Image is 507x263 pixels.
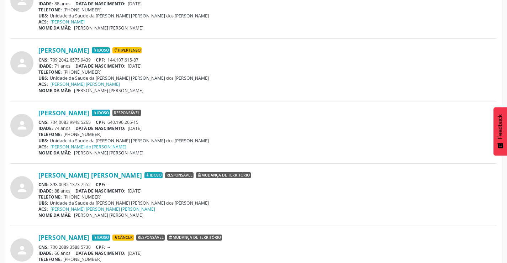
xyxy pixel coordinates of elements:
[75,1,126,7] span: DATA DE NASCIMENTO:
[38,46,89,54] a: [PERSON_NAME]
[38,57,497,63] div: 709 2042 6575 9439
[38,182,49,188] span: CNS:
[38,194,62,200] span: TELEFONE:
[38,131,62,137] span: TELEFONE:
[38,125,497,131] div: 74 anos
[16,182,28,194] i: person
[38,7,497,13] div: [PHONE_NUMBER]
[38,144,48,150] span: ACS:
[112,47,142,54] span: Hipertenso
[51,144,126,150] a: [PERSON_NAME] do [PERSON_NAME]
[38,244,497,250] div: 700 2089 3588 5730
[96,57,105,63] span: CPF:
[92,235,110,241] span: Idoso
[74,25,143,31] span: [PERSON_NAME] [PERSON_NAME]
[75,250,126,256] span: DATA DE NASCIMENTO:
[107,57,138,63] span: 144.107.615-87
[38,188,53,194] span: IDADE:
[38,250,53,256] span: IDADE:
[96,119,105,125] span: CPF:
[165,172,194,179] span: Responsável
[38,212,72,218] span: NOME DA MÃE:
[38,125,53,131] span: IDADE:
[128,188,142,194] span: [DATE]
[128,1,142,7] span: [DATE]
[38,75,48,81] span: UBS:
[96,182,105,188] span: CPF:
[51,206,155,212] a: [PERSON_NAME] [PERSON_NAME] [PERSON_NAME]
[74,150,143,156] span: [PERSON_NAME] [PERSON_NAME]
[38,13,48,19] span: UBS:
[38,119,497,125] div: 704 0083 9948 5265
[38,63,497,69] div: 71 anos
[38,233,89,241] a: [PERSON_NAME]
[107,182,110,188] span: --
[38,19,48,25] span: ACS:
[38,63,53,69] span: IDADE:
[38,13,497,19] div: Unidade da Saude da [PERSON_NAME] [PERSON_NAME] dos [PERSON_NAME]
[38,206,48,212] span: ACS:
[16,57,28,69] i: person
[38,256,497,262] div: [PHONE_NUMBER]
[38,1,497,7] div: 88 anos
[38,25,72,31] span: NOME DA MÃE:
[74,88,143,94] span: [PERSON_NAME] [PERSON_NAME]
[38,200,48,206] span: UBS:
[107,119,138,125] span: 640.190.205-15
[38,131,497,137] div: [PHONE_NUMBER]
[38,109,89,117] a: [PERSON_NAME]
[38,138,48,144] span: UBS:
[196,172,251,179] span: Mudança de território
[38,182,497,188] div: 898 0032 1373 7552
[167,235,222,241] span: Mudança de território
[96,244,105,250] span: CPF:
[75,125,126,131] span: DATA DE NASCIMENTO:
[51,81,120,87] a: [PERSON_NAME] [PERSON_NAME]
[38,200,497,206] div: Unidade da Saude da [PERSON_NAME] [PERSON_NAME] dos [PERSON_NAME]
[112,235,134,241] span: Câncer
[38,57,49,63] span: CNS:
[38,150,72,156] span: NOME DA MÃE:
[38,7,62,13] span: TELEFONE:
[38,69,62,75] span: TELEFONE:
[38,188,497,194] div: 88 anos
[38,69,497,75] div: [PHONE_NUMBER]
[144,172,163,179] span: Idoso
[92,110,110,116] span: Idoso
[75,188,126,194] span: DATA DE NASCIMENTO:
[75,63,126,69] span: DATA DE NASCIMENTO:
[16,119,28,132] i: person
[38,88,72,94] span: NOME DA MÃE:
[38,81,48,87] span: ACS:
[38,75,497,81] div: Unidade da Saude da [PERSON_NAME] [PERSON_NAME] dos [PERSON_NAME]
[51,19,85,25] a: [PERSON_NAME]
[107,244,110,250] span: --
[38,1,53,7] span: IDADE:
[493,107,507,156] button: Feedback - Mostrar pesquisa
[497,114,503,139] span: Feedback
[38,250,497,256] div: 66 anos
[92,47,110,54] span: Idoso
[128,125,142,131] span: [DATE]
[38,194,497,200] div: [PHONE_NUMBER]
[38,119,49,125] span: CNS:
[38,171,142,179] a: [PERSON_NAME] [PERSON_NAME]
[128,63,142,69] span: [DATE]
[128,250,142,256] span: [DATE]
[136,235,165,241] span: Responsável
[112,110,141,116] span: Responsável
[38,256,62,262] span: TELEFONE:
[38,244,49,250] span: CNS:
[74,212,143,218] span: [PERSON_NAME] [PERSON_NAME]
[38,138,497,144] div: Unidade da Saude da [PERSON_NAME] [PERSON_NAME] dos [PERSON_NAME]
